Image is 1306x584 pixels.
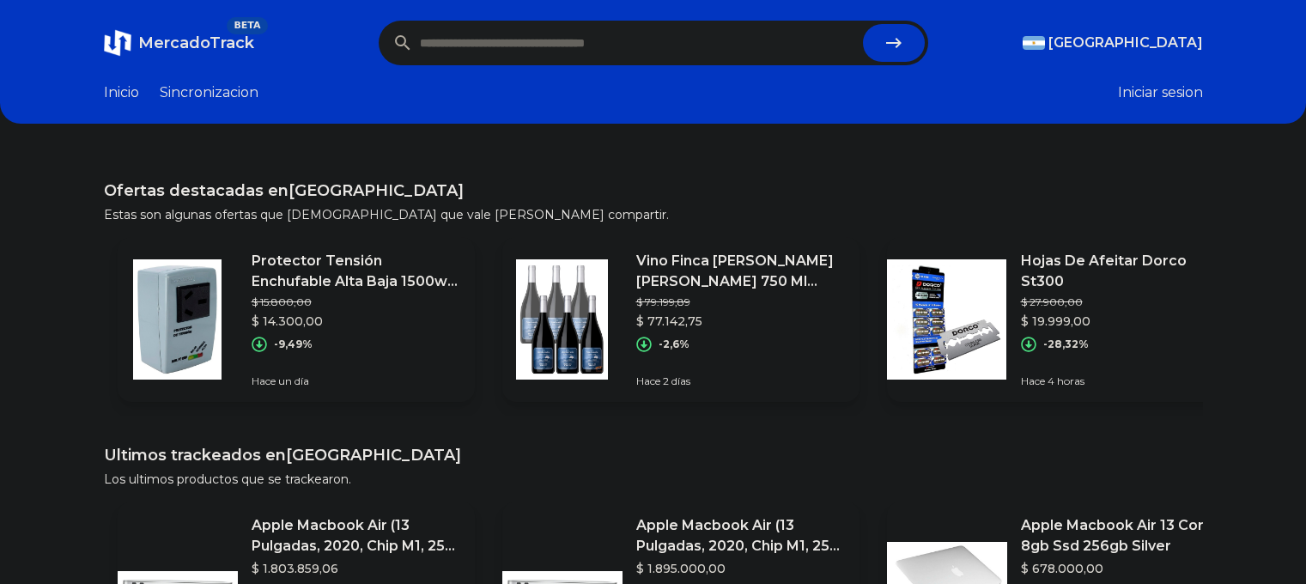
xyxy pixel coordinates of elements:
[104,29,131,57] img: MercadoTrack
[1021,313,1230,330] p: $ 19.999,00
[636,251,846,292] p: Vino Finca [PERSON_NAME] [PERSON_NAME] 750 Ml X6unid
[1043,338,1089,351] p: -28,32%
[659,338,689,351] p: -2,6%
[1118,82,1203,103] button: Iniciar sesion
[104,179,1203,203] h1: Ofertas destacadas en [GEOGRAPHIC_DATA]
[636,374,846,388] p: Hace 2 días
[252,515,461,557] p: Apple Macbook Air (13 Pulgadas, 2020, Chip M1, 256 Gb De Ssd, 8 Gb De Ram) - Plata
[252,313,461,330] p: $ 14.300,00
[252,251,461,292] p: Protector Tensión Enchufable Alta Baja 1500w Tv Smart Pc Ps4
[887,259,1007,380] img: Featured image
[160,82,258,103] a: Sincronizacion
[104,471,1203,488] p: Los ultimos productos que se trackearon.
[887,237,1244,402] a: Featured imageHojas De Afeitar Dorco St300$ 27.900,00$ 19.999,00-28,32%Hace 4 horas
[1023,33,1203,53] button: [GEOGRAPHIC_DATA]
[1048,33,1203,53] span: [GEOGRAPHIC_DATA]
[502,259,623,380] img: Featured image
[1021,374,1230,388] p: Hace 4 horas
[104,29,254,57] a: MercadoTrackBETA
[1021,251,1230,292] p: Hojas De Afeitar Dorco St300
[118,237,475,402] a: Featured imageProtector Tensión Enchufable Alta Baja 1500w Tv Smart Pc Ps4$ 15.800,00$ 14.300,00-...
[1021,515,1230,557] p: Apple Macbook Air 13 Core I5 8gb Ssd 256gb Silver
[636,560,846,577] p: $ 1.895.000,00
[227,17,267,34] span: BETA
[252,560,461,577] p: $ 1.803.859,06
[1023,36,1045,50] img: Argentina
[636,313,846,330] p: $ 77.142,75
[636,515,846,557] p: Apple Macbook Air (13 Pulgadas, 2020, Chip M1, 256 Gb De Ssd, 8 Gb De Ram) - Plata
[104,82,139,103] a: Inicio
[104,206,1203,223] p: Estas son algunas ofertas que [DEMOGRAPHIC_DATA] que vale [PERSON_NAME] compartir.
[1021,560,1230,577] p: $ 678.000,00
[1021,295,1230,309] p: $ 27.900,00
[252,295,461,309] p: $ 15.800,00
[502,237,860,402] a: Featured imageVino Finca [PERSON_NAME] [PERSON_NAME] 750 Ml X6unid$ 79.199,89$ 77.142,75-2,6%Hace...
[636,295,846,309] p: $ 79.199,89
[274,338,313,351] p: -9,49%
[118,259,238,380] img: Featured image
[252,374,461,388] p: Hace un día
[138,33,254,52] span: MercadoTrack
[104,443,1203,467] h1: Ultimos trackeados en [GEOGRAPHIC_DATA]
